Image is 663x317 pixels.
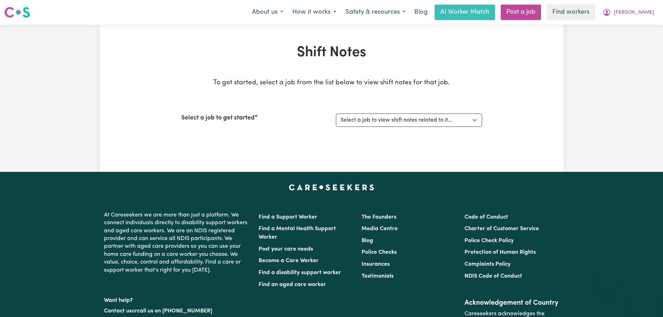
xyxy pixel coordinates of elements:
img: Careseekers logo [4,6,30,19]
a: Blog [362,238,373,244]
button: About us [247,5,288,20]
a: Find an aged care worker [259,282,326,287]
a: Post your care needs [259,246,313,252]
a: Careseekers home page [289,185,374,190]
button: How it works [288,5,341,20]
a: call us on [PHONE_NUMBER] [137,308,212,314]
p: At Careseekers we are more than just a platform. We connect individuals directly to disability su... [104,208,250,277]
p: Want help? [104,294,250,304]
iframe: Button to launch messaging window [635,289,657,311]
a: Find a Mental Health Support Worker [259,226,336,240]
a: Media Centre [362,226,398,232]
a: Find workers [547,5,595,20]
p: To get started, select a job from the list below to view shift notes for that job. [181,78,482,88]
a: Careseekers logo [4,4,30,20]
button: Safety & resources [341,5,410,20]
a: Insurances [362,261,390,267]
a: Blog [410,5,432,20]
a: The Founders [362,214,396,220]
h1: Shift Notes [181,44,482,61]
a: Post a job [501,5,541,20]
a: Find a Support Worker [259,214,317,220]
a: Police Check Policy [464,238,514,244]
button: My Account [598,5,659,20]
span: [PERSON_NAME] [614,9,654,17]
a: Find a disability support worker [259,270,341,276]
iframe: Close message [599,272,613,286]
a: Police Checks [362,250,397,255]
a: Charter of Customer Service [464,226,539,232]
a: Complaints Policy [464,261,511,267]
a: NDIS Code of Conduct [464,273,522,279]
a: Contact us [104,308,132,314]
a: Become a Care Worker [259,258,319,264]
h2: Acknowledgement of Country [464,299,559,307]
a: Testimonials [362,273,394,279]
a: AI Worker Match [435,5,495,20]
a: Code of Conduct [464,214,508,220]
a: Protection of Human Rights [464,250,536,255]
label: Select a job to get started [181,114,255,123]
